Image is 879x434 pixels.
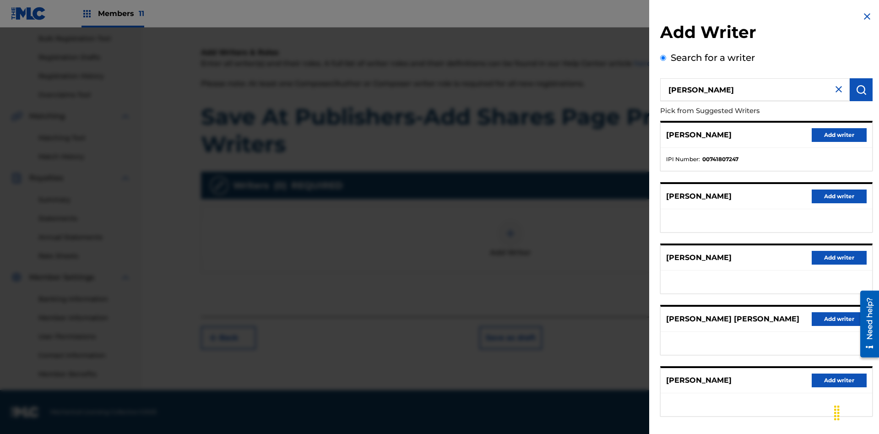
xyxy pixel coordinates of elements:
img: MLC Logo [11,7,46,20]
p: [PERSON_NAME] [666,375,732,386]
img: Search Works [856,84,867,95]
div: Drag [830,399,844,427]
label: Search for a writer [671,52,755,63]
p: [PERSON_NAME] [PERSON_NAME] [666,314,799,325]
iframe: Chat Widget [833,390,879,434]
button: Add writer [812,251,867,265]
span: 11 [139,9,144,18]
iframe: Resource Center [853,287,879,362]
img: close [833,84,844,95]
button: Add writer [812,128,867,142]
p: [PERSON_NAME] [666,252,732,263]
p: Pick from Suggested Writers [660,101,820,121]
button: Add writer [812,374,867,387]
img: Top Rightsholders [81,8,92,19]
p: [PERSON_NAME] [666,130,732,141]
strong: 00741807247 [702,155,738,163]
button: Add writer [812,312,867,326]
input: Search writer's name or IPI Number [660,78,850,101]
p: [PERSON_NAME] [666,191,732,202]
button: Add writer [812,190,867,203]
span: IPI Number : [666,155,700,163]
span: Members [98,8,144,19]
h2: Add Writer [660,22,873,45]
